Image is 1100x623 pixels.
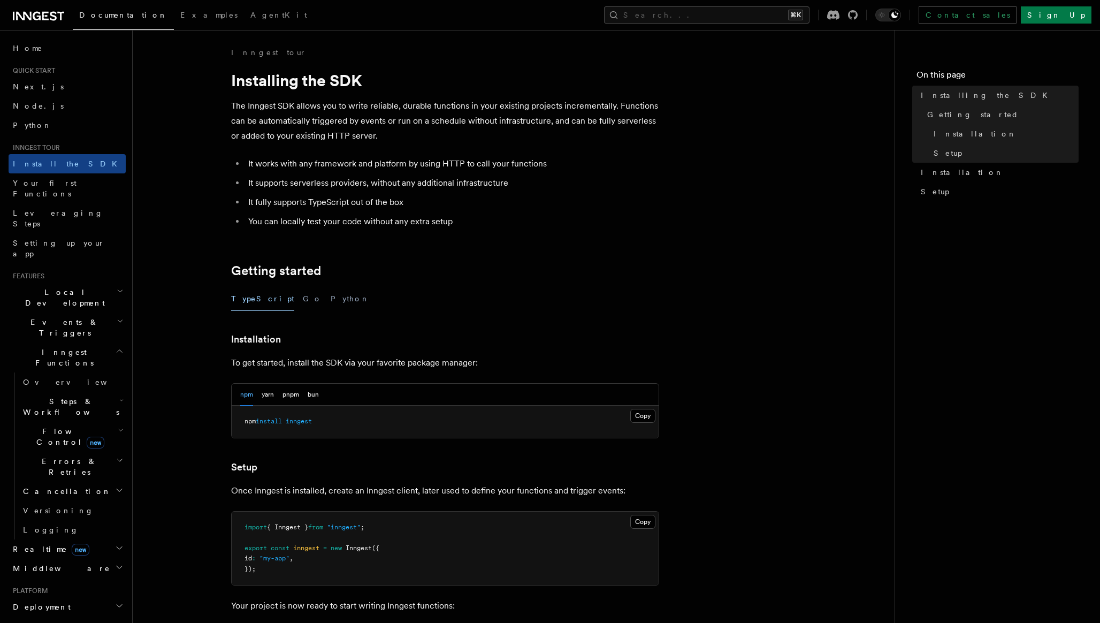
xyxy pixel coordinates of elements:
a: Logging [19,520,126,540]
a: Node.js [9,96,126,116]
a: Documentation [73,3,174,30]
div: Inngest Functions [9,373,126,540]
button: Cancellation [19,482,126,501]
span: inngest [293,544,319,552]
span: export [245,544,267,552]
a: Install the SDK [9,154,126,173]
a: AgentKit [244,3,314,29]
button: bun [308,384,319,406]
button: Realtimenew [9,540,126,559]
span: Steps & Workflows [19,396,119,417]
a: Getting started [923,105,1079,124]
p: Your project is now ready to start writing Inngest functions: [231,598,659,613]
span: Overview [23,378,133,386]
span: Documentation [79,11,167,19]
span: Setup [934,148,962,158]
button: Deployment [9,597,126,617]
a: Your first Functions [9,173,126,203]
span: Events & Triggers [9,317,117,338]
span: { Inngest } [267,523,308,531]
span: id [245,554,252,562]
span: Installation [934,128,1017,139]
a: Getting started [231,263,321,278]
a: Versioning [19,501,126,520]
span: Leveraging Steps [13,209,103,228]
kbd: ⌘K [788,10,803,20]
span: : [252,554,256,562]
span: Quick start [9,66,55,75]
span: Deployment [9,602,71,612]
span: Flow Control [19,426,118,447]
li: You can locally test your code without any extra setup [245,214,659,229]
span: install [256,417,282,425]
button: pnpm [282,384,299,406]
span: new [87,437,104,449]
span: Next.js [13,82,64,91]
span: from [308,523,323,531]
button: Events & Triggers [9,313,126,343]
h1: Installing the SDK [231,71,659,90]
span: Local Development [9,287,117,308]
button: Local Development [9,283,126,313]
button: Steps & Workflows [19,392,126,422]
span: npm [245,417,256,425]
li: It fully supports TypeScript out of the box [245,195,659,210]
button: Copy [630,409,655,423]
span: Features [9,272,44,280]
span: Getting started [927,109,1019,120]
button: Inngest Functions [9,343,126,373]
span: Realtime [9,544,89,554]
span: Platform [9,587,48,595]
span: Installing the SDK [921,90,1054,101]
span: , [289,554,293,562]
span: import [245,523,267,531]
a: Contact sales [919,6,1017,24]
span: inngest [286,417,312,425]
a: Overview [19,373,126,392]
span: "my-app" [259,554,289,562]
button: TypeScript [231,287,294,311]
button: Errors & Retries [19,452,126,482]
span: Examples [180,11,238,19]
span: Setting up your app [13,239,105,258]
a: Setup [916,182,1079,201]
a: Installation [231,332,281,347]
button: Toggle dark mode [875,9,901,21]
span: Cancellation [19,486,111,497]
button: Search...⌘K [604,6,809,24]
a: Examples [174,3,244,29]
a: Inngest tour [231,47,306,58]
span: Versioning [23,506,94,515]
a: Installing the SDK [916,86,1079,105]
span: = [323,544,327,552]
a: Setup [231,460,257,475]
span: }); [245,565,256,573]
span: Python [13,121,52,130]
p: Once Inngest is installed, create an Inngest client, later used to define your functions and trig... [231,483,659,498]
span: Installation [921,167,1004,178]
span: Home [13,43,43,54]
h4: On this page [916,69,1079,86]
span: Node.js [13,102,64,110]
li: It works with any framework and platform by using HTTP to call your functions [245,156,659,171]
span: ({ [372,544,379,552]
a: Setting up your app [9,233,126,263]
button: yarn [262,384,274,406]
span: const [271,544,289,552]
a: Python [9,116,126,135]
span: Errors & Retries [19,456,116,477]
a: Home [9,39,126,58]
button: Python [331,287,370,311]
span: new [72,544,89,556]
a: Setup [929,143,1079,163]
button: npm [240,384,253,406]
span: Your first Functions [13,179,77,198]
button: Flow Controlnew [19,422,126,452]
span: "inngest" [327,523,361,531]
span: Logging [23,526,79,534]
a: Next.js [9,77,126,96]
a: Leveraging Steps [9,203,126,233]
span: AgentKit [250,11,307,19]
span: Install the SDK [13,159,124,168]
a: Sign Up [1021,6,1091,24]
